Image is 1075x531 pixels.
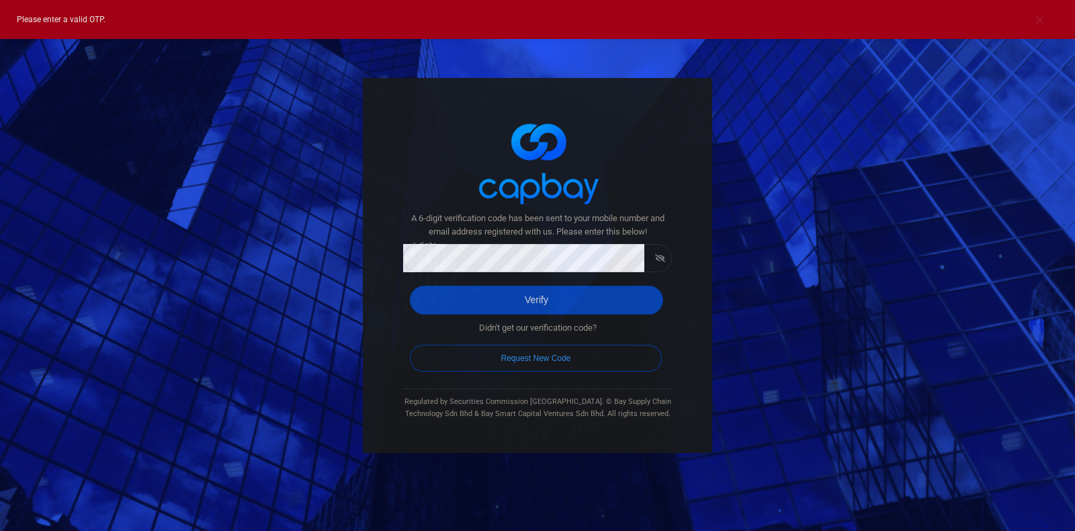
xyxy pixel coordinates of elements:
[403,212,672,240] span: A 6-digit verification code has been sent to your mobile number and email address registered with...
[410,286,663,315] button: Verify
[413,240,436,250] label: 6-digits
[403,396,672,419] div: Regulated by Securities Commission [GEOGRAPHIC_DATA]. © Bay Supply Chain Technology Sdn Bhd & Bay...
[479,321,597,335] span: Didn't get our verification code?
[410,345,662,372] button: Request New Code
[17,13,1048,26] p: Please enter a valid OTP.
[470,112,605,212] img: logo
